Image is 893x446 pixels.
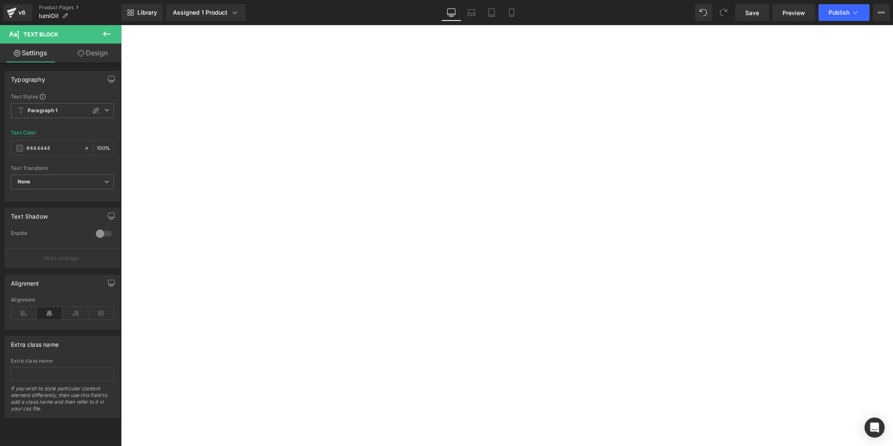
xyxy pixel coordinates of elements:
[23,31,58,38] span: Text Block
[11,297,114,303] div: Alignment
[18,178,31,185] b: None
[44,255,78,262] p: More settings
[461,4,481,21] a: Laptop
[829,9,849,16] span: Publish
[39,13,59,19] span: lumiOil
[715,4,732,21] button: Redo
[818,4,870,21] button: Publish
[121,4,163,21] a: New Library
[441,4,461,21] a: Desktop
[39,4,121,11] a: Product Pages
[3,4,32,21] a: v6
[782,8,805,17] span: Preview
[62,44,123,62] a: Design
[873,4,890,21] button: More
[695,4,712,21] button: Undo
[17,7,27,18] div: v6
[865,418,885,438] div: Open Intercom Messenger
[745,8,759,17] span: Save
[11,165,114,171] div: Text Transform
[137,9,157,16] span: Library
[28,107,58,114] b: Paragraph 1
[11,208,48,220] div: Text Shadow
[502,4,522,21] a: Mobile
[11,385,114,418] div: If you wish to style particular content element differently, then use this field to add a class n...
[5,248,120,268] button: More settings
[772,4,815,21] a: Preview
[93,141,113,155] div: %
[11,130,36,136] div: Text Color
[11,230,87,239] div: Enable
[26,144,80,153] input: Color
[11,336,59,348] div: Extra class name
[481,4,502,21] a: Tablet
[11,358,114,364] div: Extra class name
[173,8,239,17] div: Assigned 1 Product
[11,275,39,287] div: Alignment
[11,93,114,100] div: Text Styles
[11,71,45,83] div: Typography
